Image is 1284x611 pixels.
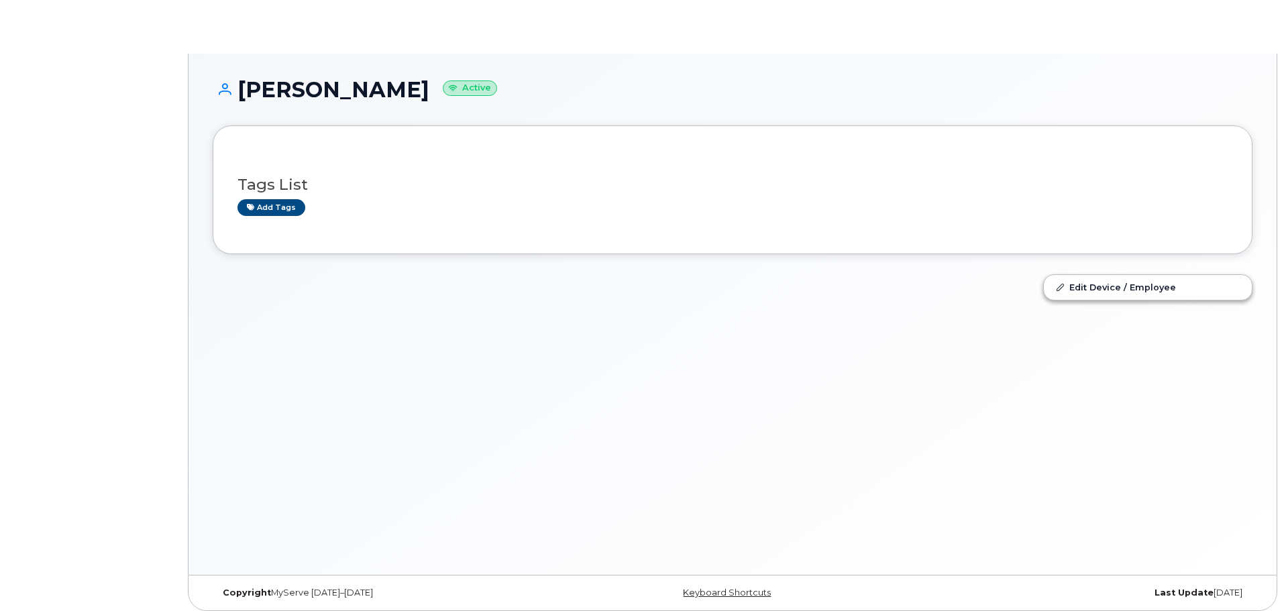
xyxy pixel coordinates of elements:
[906,588,1252,598] div: [DATE]
[223,588,271,598] strong: Copyright
[443,80,497,96] small: Active
[683,588,771,598] a: Keyboard Shortcuts
[213,588,559,598] div: MyServe [DATE]–[DATE]
[1155,588,1214,598] strong: Last Update
[213,78,1252,101] h1: [PERSON_NAME]
[237,199,305,216] a: Add tags
[237,176,1228,193] h3: Tags List
[1044,275,1252,299] a: Edit Device / Employee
